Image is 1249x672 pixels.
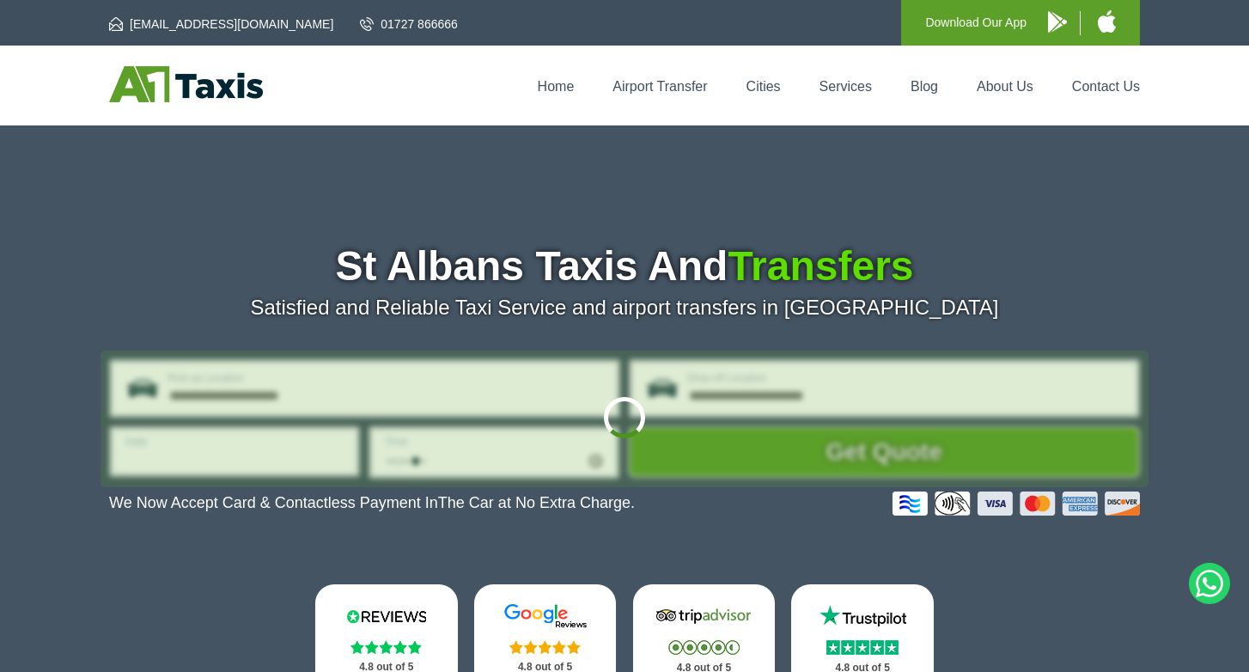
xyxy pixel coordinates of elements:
a: Home [538,79,575,94]
img: Stars [509,640,581,654]
a: Services [819,79,872,94]
p: We Now Accept Card & Contactless Payment In [109,494,635,512]
span: The Car at No Extra Charge. [438,494,635,511]
a: Cities [746,79,781,94]
h1: St Albans Taxis And [109,246,1140,287]
img: Trustpilot [811,603,914,629]
img: Tripadvisor [652,603,755,629]
img: Credit And Debit Cards [893,492,1140,516]
a: 01727 866666 [360,15,458,33]
img: Stars [668,640,740,655]
img: A1 Taxis St Albans LTD [109,66,263,102]
a: [EMAIL_ADDRESS][DOMAIN_NAME] [109,15,333,33]
a: Contact Us [1072,79,1140,94]
img: A1 Taxis iPhone App [1098,10,1116,33]
a: About Us [977,79,1033,94]
p: Satisfied and Reliable Taxi Service and airport transfers in [GEOGRAPHIC_DATA] [109,296,1140,320]
img: Google [494,603,597,629]
a: Airport Transfer [612,79,707,94]
a: Blog [911,79,938,94]
img: Stars [826,640,899,655]
img: Reviews.io [335,603,438,629]
p: Download Our App [925,12,1027,34]
img: A1 Taxis Android App [1048,11,1067,33]
img: Stars [350,640,422,654]
span: Transfers [728,243,913,289]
